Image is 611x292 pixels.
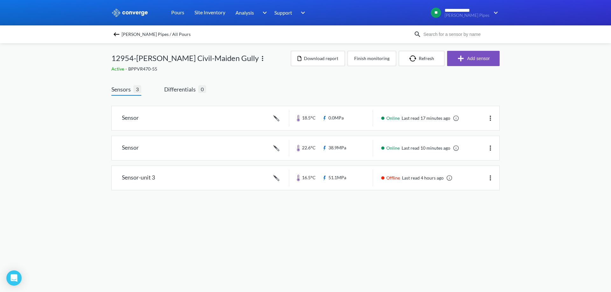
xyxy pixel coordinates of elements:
img: icon-search.svg [414,31,421,38]
img: downArrow.svg [297,9,307,17]
button: Add sensor [447,51,500,66]
span: Differentials [164,85,198,94]
span: 0 [198,85,206,93]
button: Download report [291,51,345,66]
img: icon-plus.svg [457,55,467,62]
div: BPPVR470-55 [111,65,291,72]
span: - [125,66,128,71]
span: Support [274,9,292,17]
img: more.svg [487,114,494,122]
span: Active [111,66,125,71]
img: more.svg [487,174,494,182]
div: Open Intercom Messenger [6,270,22,286]
img: more.svg [259,55,266,62]
img: backspace.svg [113,31,120,38]
img: icon-refresh.svg [409,55,419,62]
span: Analysis [235,9,254,17]
input: Search for a sensor by name [421,31,498,38]
img: downArrow.svg [258,9,269,17]
span: 3 [133,85,141,93]
img: logo_ewhite.svg [111,9,148,17]
img: icon-file.svg [298,56,301,61]
span: Sensors [111,85,133,94]
span: [PERSON_NAME] Pipes [445,13,489,18]
button: Finish monitoring [348,51,396,66]
img: downArrow.svg [489,9,500,17]
span: [PERSON_NAME] Pipes / All Pours [122,30,191,39]
span: 12954-[PERSON_NAME] Civil-Maiden Gully [111,52,259,64]
button: Refresh [399,51,445,66]
img: more.svg [487,144,494,152]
